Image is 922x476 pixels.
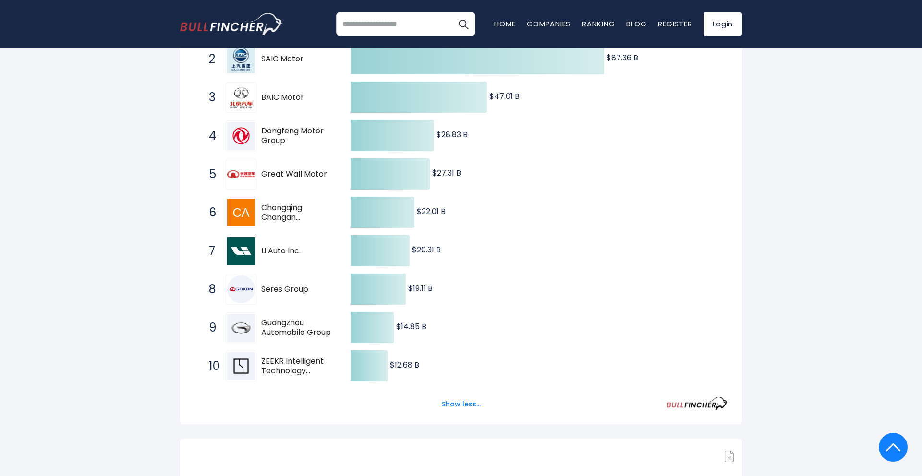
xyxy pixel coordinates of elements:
[626,19,646,29] a: Blog
[437,129,468,140] text: $28.83 B
[390,359,419,370] text: $12.68 B
[204,204,214,221] span: 6
[227,199,255,226] img: Chongqing Changan Automobile
[261,285,334,295] span: Seres Group
[227,45,255,73] img: SAIC Motor
[227,122,255,150] img: Dongfeng Motor Group
[432,167,461,178] text: $27.31 B
[227,237,255,265] img: Li Auto Inc.
[204,358,214,374] span: 10
[204,243,214,259] span: 7
[494,19,515,29] a: Home
[227,314,255,342] img: Guangzhou Automobile Group
[261,93,334,103] span: BAIC Motor
[396,321,426,332] text: $14.85 B
[261,203,334,223] span: Chongqing Changan Automobile
[180,13,283,35] a: Go to homepage
[489,91,520,102] text: $47.01 B
[227,275,255,303] img: Seres Group
[704,12,742,36] a: Login
[658,19,692,29] a: Register
[204,281,214,297] span: 8
[204,320,214,336] span: 9
[436,396,486,412] button: Show less...
[204,128,214,144] span: 4
[227,83,255,111] img: BAIC Motor
[204,166,214,182] span: 5
[412,244,441,255] text: $20.31 B
[408,283,433,294] text: $19.11 B
[227,352,255,380] img: ZEEKR Intelligent Technology Holding Limited
[451,12,475,36] button: Search
[261,246,334,256] span: Li Auto Inc.
[417,206,446,217] text: $22.01 B
[227,170,255,178] img: Great Wall Motor
[582,19,615,29] a: Ranking
[180,13,283,35] img: bullfincher logo
[261,318,334,338] span: Guangzhou Automobile Group
[527,19,570,29] a: Companies
[261,169,334,179] span: Great Wall Motor
[204,89,214,106] span: 3
[607,52,638,63] text: $87.36 B
[204,51,214,67] span: 2
[261,357,334,377] span: ZEEKR Intelligent Technology Holding Limited
[261,54,334,64] span: SAIC Motor
[261,126,334,146] span: Dongfeng Motor Group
